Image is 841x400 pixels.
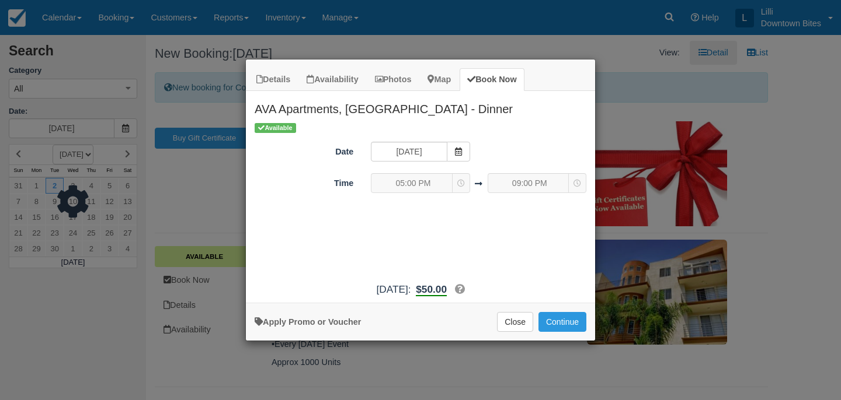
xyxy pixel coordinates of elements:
[246,173,362,190] label: Time
[246,142,362,158] label: Date
[255,317,361,327] a: Apply Voucher
[416,283,447,295] span: $50.00
[255,123,296,133] span: Available
[246,91,595,297] div: Item Modal
[420,68,458,91] a: Map
[367,68,419,91] a: Photos
[246,91,595,121] h2: AVA Apartments, [GEOGRAPHIC_DATA] - Dinner
[246,282,595,297] div: [DATE]:
[299,68,366,91] a: Availability
[538,312,586,332] button: Add to Booking
[497,312,533,332] button: Close
[460,68,524,91] a: Book Now
[249,68,298,91] a: Details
